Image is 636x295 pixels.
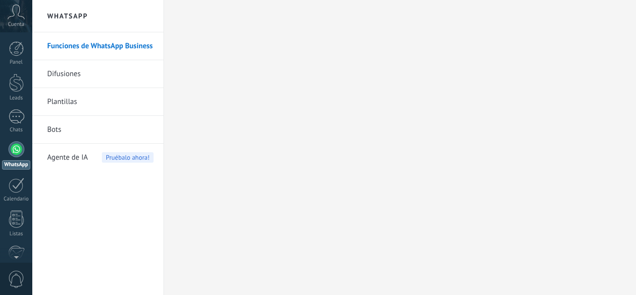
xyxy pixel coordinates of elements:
div: Chats [2,127,31,133]
div: Listas [2,231,31,237]
div: Leads [2,95,31,101]
span: Cuenta [8,21,24,28]
li: Agente de IA [32,144,163,171]
li: Bots [32,116,163,144]
span: Pruébalo ahora! [102,152,154,163]
li: Difusiones [32,60,163,88]
li: Plantillas [32,88,163,116]
a: Funciones de WhatsApp Business [47,32,154,60]
a: Plantillas [47,88,154,116]
span: Agente de IA [47,144,88,172]
a: Agente de IAPruébalo ahora! [47,144,154,172]
li: Funciones de WhatsApp Business [32,32,163,60]
a: Bots [47,116,154,144]
div: Calendario [2,196,31,202]
div: Panel [2,59,31,66]
div: WhatsApp [2,160,30,170]
a: Difusiones [47,60,154,88]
